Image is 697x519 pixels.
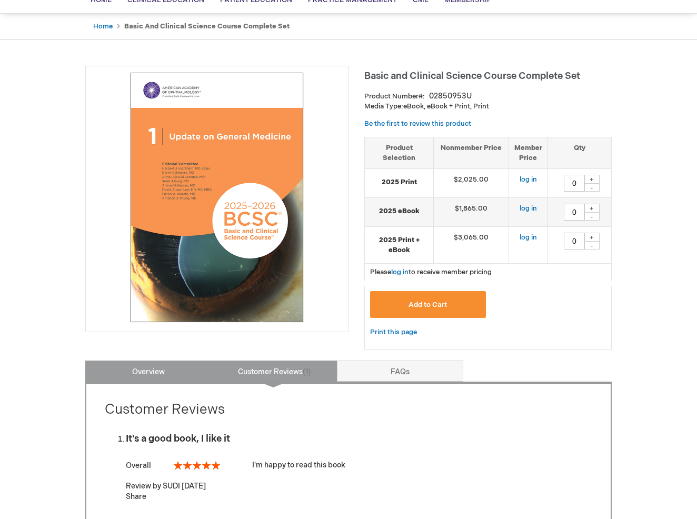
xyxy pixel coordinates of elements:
td: $2,025.00 [434,169,509,198]
span: 1 [303,367,311,376]
th: Product Selection [365,137,434,168]
div: - [584,183,600,192]
div: I'm happy to read this book [126,460,592,471]
a: log in [520,204,537,213]
a: Customer Reviews1 [211,361,337,382]
a: FAQs [337,361,463,382]
div: It's a good book, I like it [126,434,592,444]
a: log in [391,268,409,276]
a: Home [93,22,113,31]
p: eBook, eBook + Print, Print [364,102,612,112]
strong: 2025 Print [370,177,428,187]
div: + [584,233,600,242]
div: - [584,212,600,221]
strong: Basic and Clinical Science Course Complete Set [124,22,290,31]
input: Qty [564,204,585,221]
div: 02850953U [429,91,472,102]
div: + [584,204,600,213]
span: Overall [126,461,151,470]
strong: Media Type: [364,102,403,111]
a: Be the first to review this product [364,119,471,128]
input: Qty [564,233,585,249]
td: $3,065.00 [434,227,509,264]
strong: SUDI [163,482,180,491]
span: Review by [126,482,161,491]
span: Add to Cart [409,301,447,309]
div: - [584,241,600,249]
td: $1,865.00 [434,198,509,227]
a: log in [520,175,537,184]
a: log in [520,233,537,242]
strong: 2025 eBook [370,206,428,216]
div: 100% [174,461,220,470]
span: Share [126,492,146,501]
a: Overview [85,361,212,382]
th: Qty [547,137,611,168]
div: + [584,175,600,184]
button: Add to Cart [370,291,486,318]
strong: 2025 Print + eBook [370,235,428,255]
input: Qty [564,175,585,192]
th: Member Price [509,137,547,168]
span: Please to receive member pricing [370,268,492,276]
span: Basic and Clinical Science Course Complete Set [364,71,580,82]
strong: Product Number [364,92,425,101]
strong: Customer Reviews [105,402,225,418]
img: Basic and Clinical Science Course Complete Set [91,72,343,323]
th: Nonmember Price [434,137,509,168]
a: Print this page [370,326,417,339]
time: [DATE] [182,482,206,491]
